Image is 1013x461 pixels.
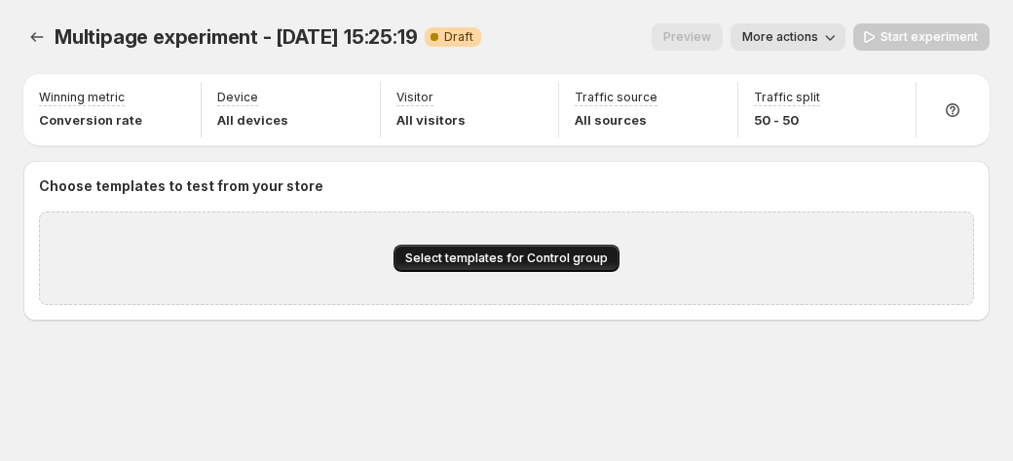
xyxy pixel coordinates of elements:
p: Choose templates to test from your store [39,176,974,196]
button: Select templates for Control group [394,245,619,272]
button: More actions [731,23,845,51]
p: All visitors [396,110,466,130]
span: Draft [444,29,473,45]
span: Select templates for Control group [405,250,608,266]
p: Conversion rate [39,110,142,130]
p: 50 - 50 [754,110,820,130]
p: All devices [217,110,288,130]
span: More actions [742,29,818,45]
p: Device [217,90,258,105]
p: Traffic split [754,90,820,105]
p: All sources [575,110,657,130]
button: Experiments [23,23,51,51]
p: Visitor [396,90,433,105]
p: Traffic source [575,90,657,105]
p: Winning metric [39,90,125,105]
span: Multipage experiment - [DATE] 15:25:19 [55,25,417,49]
